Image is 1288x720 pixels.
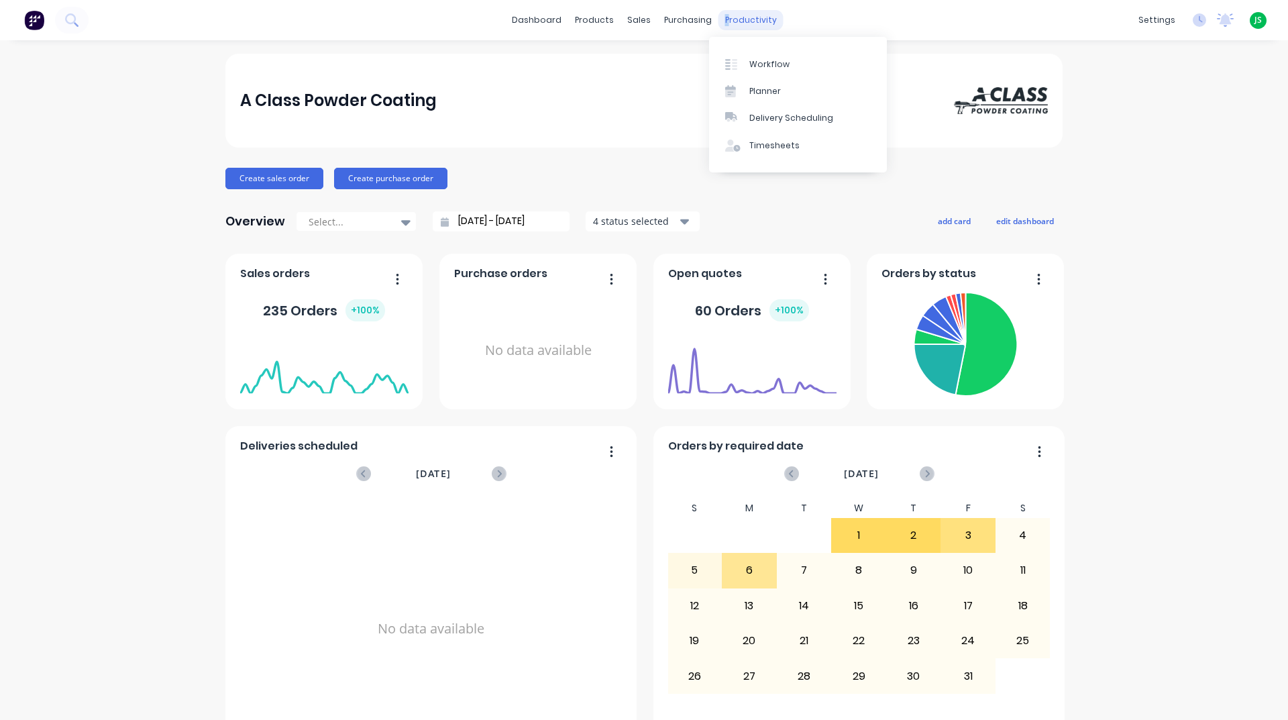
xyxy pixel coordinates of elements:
[941,624,995,658] div: 24
[881,266,976,282] span: Orders by status
[832,519,885,552] div: 1
[987,212,1063,229] button: edit dashboard
[668,659,722,692] div: 26
[454,266,547,282] span: Purchase orders
[831,499,886,518] div: W
[454,287,623,414] div: No data available
[996,519,1050,552] div: 4
[941,499,996,518] div: F
[954,87,1048,114] img: A Class Powder Coating
[568,10,621,30] div: products
[722,554,776,587] div: 6
[832,659,885,692] div: 29
[722,589,776,623] div: 13
[777,589,831,623] div: 14
[586,211,700,232] button: 4 status selected
[709,78,887,105] a: Planner
[240,438,358,454] span: Deliveries scheduled
[832,624,885,658] div: 22
[777,499,832,518] div: T
[416,466,451,481] span: [DATE]
[996,589,1050,623] div: 18
[695,299,809,321] div: 60 Orders
[941,659,995,692] div: 31
[887,589,941,623] div: 16
[667,499,722,518] div: S
[929,212,979,229] button: add card
[668,589,722,623] div: 12
[722,659,776,692] div: 27
[749,58,790,70] div: Workflow
[886,499,941,518] div: T
[668,266,742,282] span: Open quotes
[769,299,809,321] div: + 100 %
[240,266,310,282] span: Sales orders
[657,10,718,30] div: purchasing
[887,554,941,587] div: 9
[722,499,777,518] div: M
[225,168,323,189] button: Create sales order
[844,466,879,481] span: [DATE]
[887,659,941,692] div: 30
[749,85,781,97] div: Planner
[887,624,941,658] div: 23
[668,624,722,658] div: 19
[832,554,885,587] div: 8
[1132,10,1182,30] div: settings
[240,87,437,114] div: A Class Powder Coating
[709,105,887,132] a: Delivery Scheduling
[996,499,1051,518] div: S
[718,10,784,30] div: productivity
[777,659,831,692] div: 28
[749,112,833,124] div: Delivery Scheduling
[505,10,568,30] a: dashboard
[668,554,722,587] div: 5
[887,519,941,552] div: 2
[709,50,887,77] a: Workflow
[941,519,995,552] div: 3
[263,299,385,321] div: 235 Orders
[996,624,1050,658] div: 25
[941,589,995,623] div: 17
[749,140,800,152] div: Timesheets
[345,299,385,321] div: + 100 %
[1254,14,1262,26] span: JS
[593,214,678,228] div: 4 status selected
[621,10,657,30] div: sales
[334,168,447,189] button: Create purchase order
[996,554,1050,587] div: 11
[709,132,887,159] a: Timesheets
[722,624,776,658] div: 20
[777,624,831,658] div: 21
[225,208,285,235] div: Overview
[24,10,44,30] img: Factory
[832,589,885,623] div: 15
[777,554,831,587] div: 7
[941,554,995,587] div: 10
